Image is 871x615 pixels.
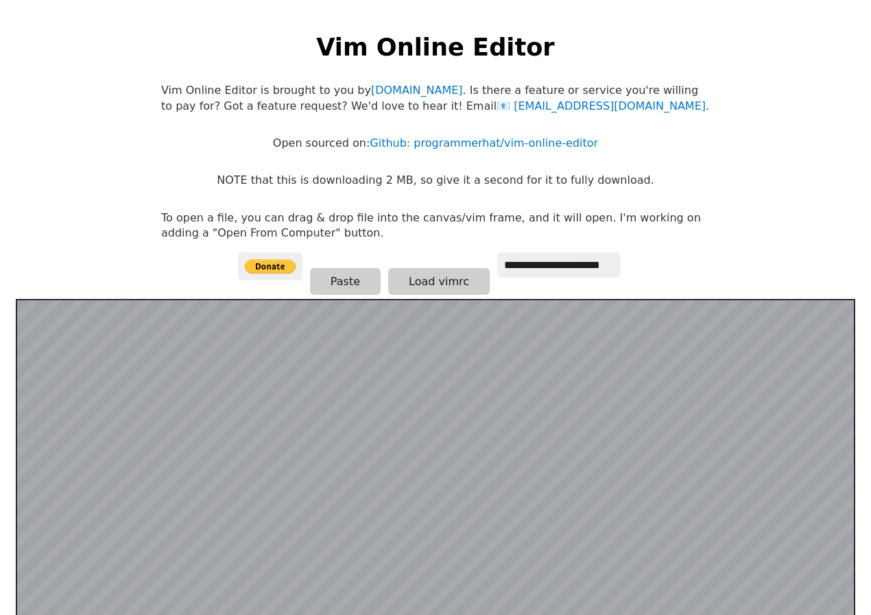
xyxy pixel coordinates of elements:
p: Open sourced on: [273,136,598,151]
p: To open a file, you can drag & drop file into the canvas/vim frame, and it will open. I'm working... [161,210,710,241]
button: Paste [310,268,381,295]
a: Github: programmerhat/vim-online-editor [370,136,598,149]
h1: Vim Online Editor [316,30,554,64]
a: [EMAIL_ADDRESS][DOMAIN_NAME] [497,99,706,112]
p: NOTE that this is downloading 2 MB, so give it a second for it to fully download. [217,173,654,188]
p: Vim Online Editor is brought to you by . Is there a feature or service you're willing to pay for?... [161,83,710,114]
button: Load vimrc [388,268,490,295]
a: [DOMAIN_NAME] [371,84,463,97]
